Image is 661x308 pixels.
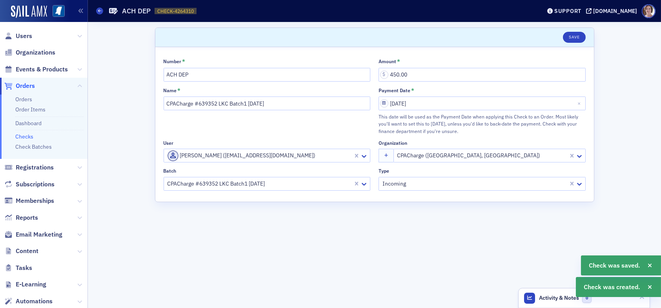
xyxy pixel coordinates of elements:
[554,7,581,15] div: Support
[11,5,47,18] img: SailAMX
[4,82,35,90] a: Orders
[157,8,194,15] span: CHECK-4264310
[539,294,579,302] span: Activity & Notes
[164,168,177,174] div: Batch
[379,113,586,135] div: This date will be used as the Payment Date when applying this Check to an Order. Most likely you'...
[582,293,592,303] span: 0
[575,97,586,110] button: Close
[4,65,68,74] a: Events & Products
[4,280,46,289] a: E-Learning
[379,87,410,93] div: Payment Date
[4,197,54,205] a: Memberships
[4,247,38,255] a: Content
[4,163,54,172] a: Registrations
[563,32,585,43] button: Save
[53,5,65,17] img: SailAMX
[379,58,396,64] div: Amount
[15,133,33,140] a: Checks
[584,282,641,292] span: Check was created.
[379,68,586,82] input: 0.00
[16,297,53,306] span: Automations
[593,7,637,15] div: [DOMAIN_NAME]
[15,143,52,150] a: Check Batches
[4,213,38,222] a: Reports
[16,264,32,272] span: Tasks
[16,48,55,57] span: Organizations
[177,87,180,94] abbr: This field is required
[4,230,62,239] a: Email Marketing
[16,82,35,90] span: Orders
[16,213,38,222] span: Reports
[122,6,151,16] h1: ACH DEP
[379,168,389,174] div: Type
[16,280,46,289] span: E-Learning
[4,264,32,272] a: Tasks
[379,140,407,146] div: Organization
[15,106,46,113] a: Order Items
[411,87,414,94] abbr: This field is required
[16,163,54,172] span: Registrations
[589,261,641,270] span: Check was saved.
[16,65,68,74] span: Events & Products
[16,180,55,189] span: Subscriptions
[16,32,32,40] span: Users
[16,197,54,205] span: Memberships
[15,96,32,103] a: Orders
[47,5,65,18] a: View Homepage
[4,180,55,189] a: Subscriptions
[642,4,656,18] span: Profile
[182,58,185,65] abbr: This field is required
[15,120,42,127] a: Dashboard
[4,297,53,306] a: Automations
[379,97,586,110] input: MM/DD/YYYY
[397,58,400,65] abbr: This field is required
[16,247,38,255] span: Content
[168,150,352,161] div: [PERSON_NAME] ([EMAIL_ADDRESS][DOMAIN_NAME])
[164,58,182,64] div: Number
[164,87,177,93] div: Name
[164,140,174,146] div: User
[4,32,32,40] a: Users
[586,8,640,14] button: [DOMAIN_NAME]
[16,230,62,239] span: Email Marketing
[4,48,55,57] a: Organizations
